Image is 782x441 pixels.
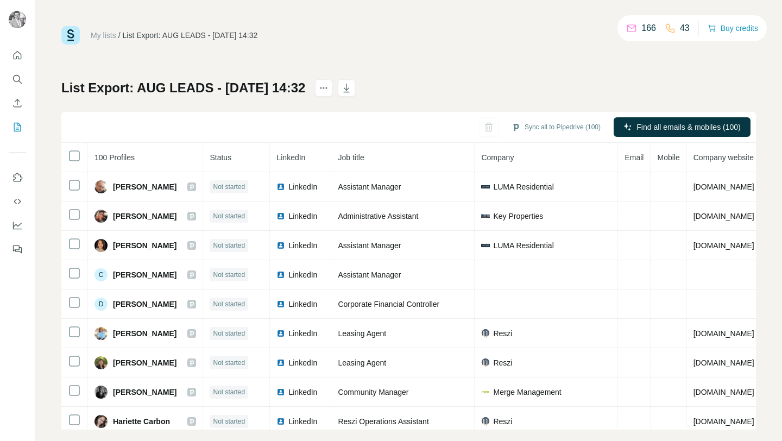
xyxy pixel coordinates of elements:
span: Not started [213,299,245,309]
img: Avatar [94,180,108,193]
img: Avatar [94,356,108,369]
span: Reszi Operations Assistant [338,417,428,426]
span: Assistant Manager [338,182,401,191]
img: LinkedIn logo [276,270,285,279]
span: [PERSON_NAME] [113,387,176,398]
div: D [94,298,108,311]
button: Buy credits [708,21,758,36]
span: [PERSON_NAME] [113,269,176,280]
img: LinkedIn logo [276,182,285,191]
img: Avatar [94,239,108,252]
img: Avatar [94,386,108,399]
span: LinkedIn [288,328,317,339]
span: Job title [338,153,364,162]
img: company-logo [481,329,490,338]
span: [DOMAIN_NAME] [693,388,754,396]
div: C [94,268,108,281]
img: company-logo [481,214,490,218]
p: 166 [641,22,656,35]
span: Find all emails & mobiles (100) [636,122,740,133]
span: [DOMAIN_NAME] [693,212,754,220]
img: Avatar [94,415,108,428]
button: Sync all to Pipedrive (100) [504,119,608,135]
button: My lists [9,117,26,137]
img: LinkedIn logo [276,212,285,220]
span: Reszi [493,416,512,427]
span: Email [625,153,644,162]
button: Dashboard [9,216,26,235]
span: Assistant Manager [338,270,401,279]
span: Status [210,153,231,162]
button: Find all emails & mobiles (100) [614,117,751,137]
span: Mobile [657,153,679,162]
img: company-logo [481,241,490,250]
img: LinkedIn logo [276,417,285,426]
span: [DOMAIN_NAME] [693,329,754,338]
span: Reszi [493,328,512,339]
span: Hariette Carbon [113,416,170,427]
span: Merge Management [493,387,561,398]
span: Corporate Financial Controller [338,300,439,308]
span: Community Manager [338,388,408,396]
img: company-logo [481,417,490,426]
span: Not started [213,417,245,426]
span: LinkedIn [288,416,317,427]
span: Not started [213,358,245,368]
span: Reszi [493,357,512,368]
span: [PERSON_NAME] [113,211,176,222]
span: [DOMAIN_NAME] [693,182,754,191]
span: Key Properties [493,211,543,222]
span: [DOMAIN_NAME] [693,417,754,426]
span: LinkedIn [288,299,317,310]
div: List Export: AUG LEADS - [DATE] 14:32 [123,30,258,41]
button: Search [9,70,26,89]
span: Company website [693,153,754,162]
a: My lists [91,31,116,40]
span: [DOMAIN_NAME] [693,241,754,250]
span: [PERSON_NAME] [113,181,176,192]
span: Leasing Agent [338,329,386,338]
span: [DOMAIN_NAME] [693,358,754,367]
span: 100 Profiles [94,153,135,162]
button: Feedback [9,240,26,259]
span: LUMA Residential [493,181,553,192]
span: Not started [213,387,245,397]
h1: List Export: AUG LEADS - [DATE] 14:32 [61,79,305,97]
span: LinkedIn [276,153,305,162]
button: Enrich CSV [9,93,26,113]
span: LinkedIn [288,357,317,368]
p: 43 [680,22,690,35]
button: Use Surfe API [9,192,26,211]
span: [PERSON_NAME] [113,240,176,251]
img: LinkedIn logo [276,329,285,338]
span: Not started [213,270,245,280]
img: LinkedIn logo [276,358,285,367]
img: company-logo [481,358,490,367]
span: LinkedIn [288,240,317,251]
span: [PERSON_NAME] [113,357,176,368]
img: Avatar [94,210,108,223]
span: Leasing Agent [338,358,386,367]
img: Avatar [9,11,26,28]
img: company-logo [481,388,490,396]
span: LUMA Residential [493,240,553,251]
span: Assistant Manager [338,241,401,250]
button: Quick start [9,46,26,65]
span: LinkedIn [288,181,317,192]
img: Avatar [94,327,108,340]
span: [PERSON_NAME] [113,299,176,310]
img: LinkedIn logo [276,241,285,250]
span: Not started [213,182,245,192]
span: Not started [213,211,245,221]
span: LinkedIn [288,211,317,222]
button: Use Surfe on LinkedIn [9,168,26,187]
img: Surfe Logo [61,26,80,45]
span: LinkedIn [288,269,317,280]
img: company-logo [481,182,490,191]
span: Administrative Assistant [338,212,418,220]
span: [PERSON_NAME] [113,328,176,339]
span: LinkedIn [288,387,317,398]
img: LinkedIn logo [276,388,285,396]
span: Company [481,153,514,162]
span: Not started [213,329,245,338]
